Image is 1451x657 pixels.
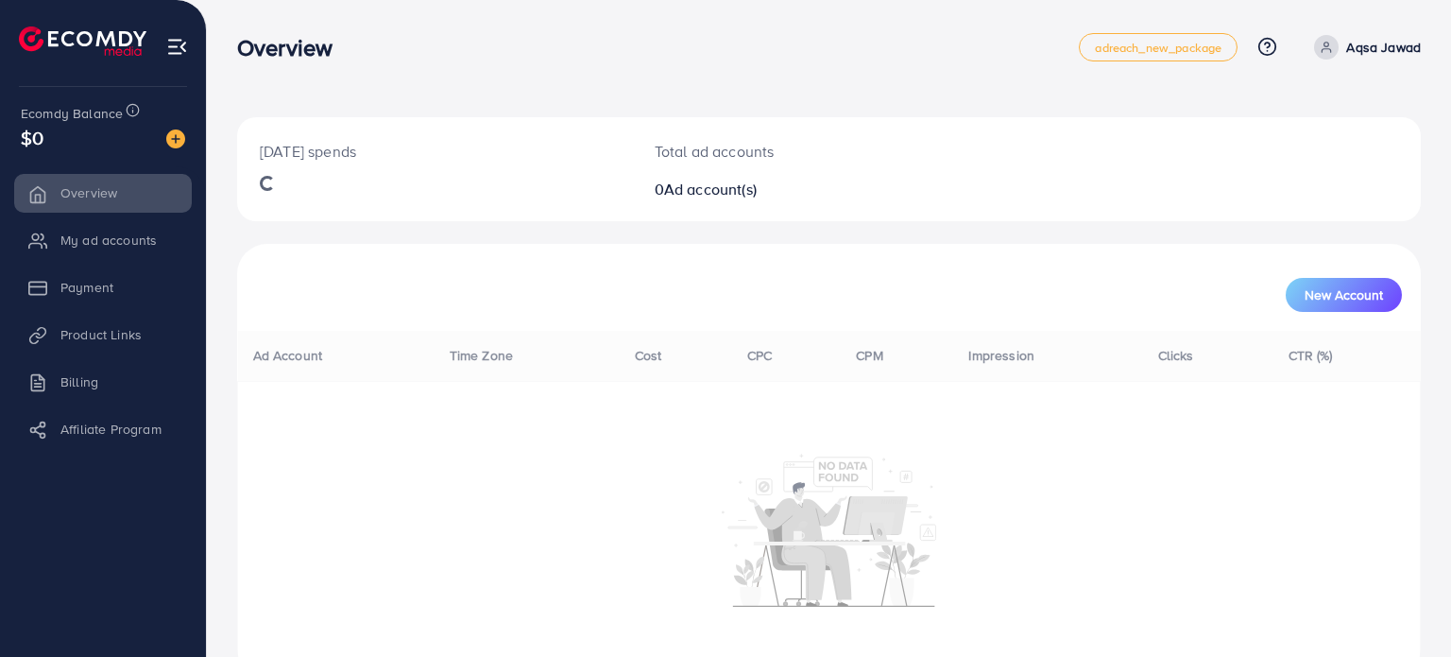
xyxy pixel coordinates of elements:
[21,124,43,151] span: $0
[1306,35,1421,60] a: Aqsa Jawad
[655,140,905,163] p: Total ad accounts
[1346,36,1421,59] p: Aqsa Jawad
[655,181,905,199] h2: 0
[1095,42,1221,54] span: adreach_new_package
[1079,33,1238,61] a: adreach_new_package
[21,104,123,123] span: Ecomdy Balance
[166,130,185,148] img: image
[1286,278,1402,312] button: New Account
[1305,288,1383,302] span: New Account
[664,179,757,199] span: Ad account(s)
[166,36,188,58] img: menu
[19,26,146,56] img: logo
[260,140,609,163] p: [DATE] spends
[237,34,348,61] h3: Overview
